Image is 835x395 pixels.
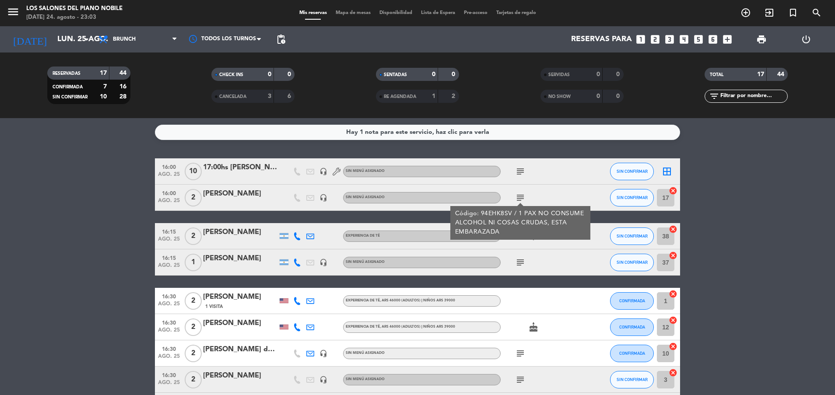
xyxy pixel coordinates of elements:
[515,374,526,385] i: subject
[610,163,654,180] button: SIN CONFIRMAR
[619,351,645,356] span: CONFIRMADA
[452,71,457,77] strong: 0
[515,166,526,177] i: subject
[678,34,690,45] i: looks_4
[610,345,654,362] button: CONFIRMADA
[203,344,277,355] div: [PERSON_NAME] de las [PERSON_NAME]
[380,299,455,302] span: , ARS 46000 (Adultos) | Niños ARS 39000
[492,10,540,15] span: Tarjetas de regalo
[460,10,492,15] span: Pre-acceso
[664,34,675,45] i: looks_3
[707,34,719,45] i: looks_6
[610,227,654,245] button: SIN CONFIRMAR
[158,161,180,171] span: 16:00
[185,345,202,362] span: 2
[610,371,654,388] button: SIN CONFIRMAR
[669,290,677,298] i: cancel
[319,194,327,202] i: headset_mic
[185,227,202,245] span: 2
[669,316,677,325] i: cancel
[346,127,489,137] div: Hay 1 nota para este servicio, haz clic para verla
[346,169,385,173] span: Sin menú asignado
[617,234,648,238] span: SIN CONFIRMAR
[319,376,327,384] i: headset_mic
[571,35,632,44] span: Reservas para
[100,70,107,76] strong: 17
[346,325,455,329] span: EXPERIENCIA DE TÉ
[158,171,180,182] span: ago. 25
[205,303,223,310] span: 1 Visita
[617,377,648,382] span: SIN CONFIRMAR
[319,350,327,357] i: headset_mic
[515,348,526,359] i: subject
[158,262,180,273] span: ago. 25
[375,10,417,15] span: Disponibilidad
[185,163,202,180] span: 10
[662,166,672,177] i: border_all
[610,254,654,271] button: SIN CONFIRMAR
[811,7,822,18] i: search
[203,291,277,303] div: [PERSON_NAME]
[669,225,677,234] i: cancel
[158,291,180,301] span: 16:30
[319,259,327,266] i: headset_mic
[710,73,723,77] span: TOTAL
[113,36,136,42] span: Brunch
[619,298,645,303] span: CONFIRMADA
[528,322,539,332] i: cake
[203,253,277,264] div: [PERSON_NAME]
[158,226,180,236] span: 16:15
[432,93,435,99] strong: 1
[596,93,600,99] strong: 0
[276,34,286,45] span: pending_actions
[119,84,128,90] strong: 16
[100,94,107,100] strong: 10
[669,251,677,260] i: cancel
[288,71,293,77] strong: 0
[185,254,202,271] span: 1
[203,162,277,173] div: 17:00hs [PERSON_NAME]
[722,34,733,45] i: add_box
[452,93,457,99] strong: 2
[158,198,180,208] span: ago. 25
[801,34,811,45] i: power_settings_new
[185,371,202,388] span: 2
[635,34,646,45] i: looks_one
[158,343,180,353] span: 16:30
[26,4,123,13] div: Los Salones del Piano Nobile
[610,189,654,206] button: SIN CONFIRMAR
[158,327,180,337] span: ago. 25
[185,292,202,310] span: 2
[740,7,751,18] i: add_circle_outline
[757,71,764,77] strong: 17
[515,192,526,203] i: subject
[617,260,648,265] span: SIN CONFIRMAR
[616,93,621,99] strong: 0
[219,73,243,77] span: CHECK INS
[515,257,526,268] i: subject
[346,260,385,264] span: Sin menú asignado
[158,353,180,364] span: ago. 25
[610,318,654,336] button: CONFIRMADA
[158,380,180,390] span: ago. 25
[346,378,385,381] span: Sin menú asignado
[455,209,586,237] div: Código: 94EHK8SV / 1 PAX NO CONSUME ALCOHOL NI COSAS CRUDAS, ESTA EMBARAZADA
[268,93,271,99] strong: 3
[268,71,271,77] strong: 0
[346,351,385,355] span: Sin menú asignado
[548,94,571,99] span: NO SHOW
[288,93,293,99] strong: 6
[619,325,645,329] span: CONFIRMADA
[693,34,704,45] i: looks_5
[26,13,123,22] div: [DATE] 24. agosto - 23:03
[709,91,719,101] i: filter_list
[203,370,277,381] div: [PERSON_NAME]
[764,7,775,18] i: exit_to_app
[417,10,460,15] span: Lista de Espera
[756,34,767,45] span: print
[617,169,648,174] span: SIN CONFIRMAR
[7,5,20,18] i: menu
[649,34,661,45] i: looks_two
[777,71,786,77] strong: 44
[669,186,677,195] i: cancel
